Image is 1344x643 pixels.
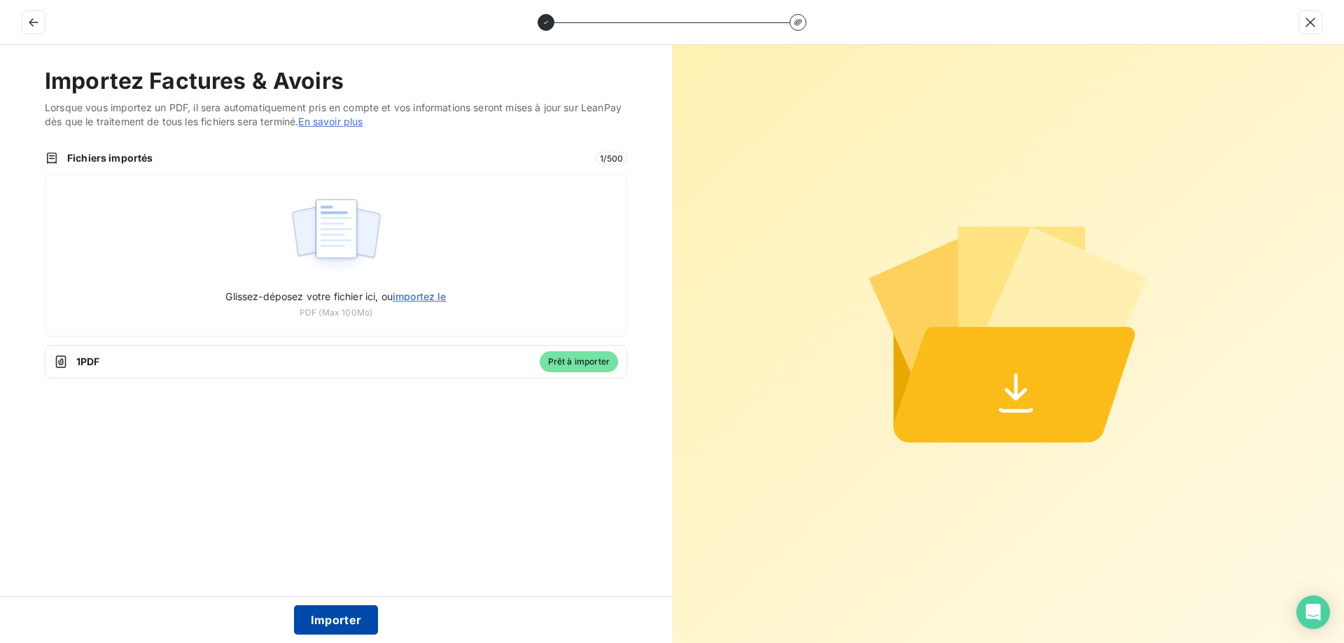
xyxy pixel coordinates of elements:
[290,191,383,281] img: illustration
[393,290,447,302] span: importez le
[596,152,627,164] span: 1 / 500
[67,151,587,165] span: Fichiers importés
[45,101,627,129] span: Lorsque vous importez un PDF, il sera automatiquement pris en compte et vos informations seront m...
[225,290,446,302] span: Glissez-déposez votre fichier ici, ou
[1296,595,1330,629] div: Open Intercom Messenger
[76,355,531,369] span: 1 PDF
[540,351,618,372] span: Prêt à importer
[298,115,363,127] a: En savoir plus
[300,306,372,319] span: PDF (Max 100Mo)
[45,67,627,95] h2: Importez Factures & Avoirs
[294,605,379,635] button: Importer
